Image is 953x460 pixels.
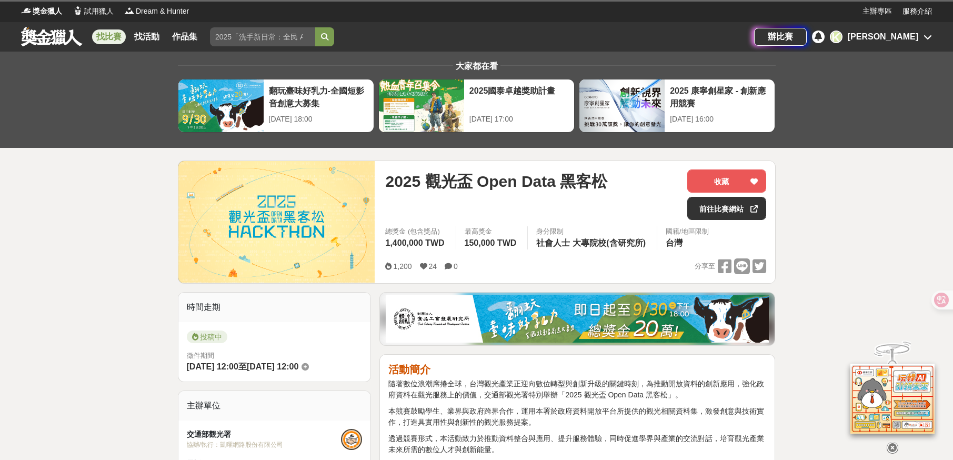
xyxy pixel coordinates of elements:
[388,406,766,428] p: 本競賽鼓勵學生、業界與政府跨界合作，運用本署於政府資料開放平台所提供的觀光相關資料集，激發創意與技術實作，打造具實用性與創新性的觀光服務提案。
[238,362,247,371] span: 至
[84,6,114,17] span: 試用獵人
[187,352,214,359] span: 徵件期間
[469,85,569,108] div: 2025國泰卓越獎助計畫
[754,28,807,46] a: 辦比賽
[210,27,315,46] input: 2025「洗手新日常：全民 ALL IN」洗手歌全台徵選
[465,238,517,247] span: 150,000 TWD
[187,331,227,343] span: 投稿中
[388,378,766,401] p: 隨著數位浪潮席捲全球，台灣觀光產業正迎向數位轉型與創新升級的關鍵時刻，為推動開放資料的創新應用，強化政府資料在觀光服務上的價值，交通部觀光署特別舉辦「2025 觀光盃 Open Data 黑客松」。
[136,6,189,17] span: Dream & Hunter
[536,226,648,237] div: 身分限制
[21,5,32,16] img: Logo
[850,363,935,433] img: d2146d9a-e6f6-4337-9592-8cefde37ba6b.png
[695,258,715,274] span: 分享至
[670,114,769,125] div: [DATE] 16:00
[830,31,842,43] div: K
[385,238,444,247] span: 1,400,000 TWD
[187,362,238,371] span: [DATE] 12:00
[388,433,766,455] p: 透過競賽形式，本活動致力於推動資料整合與應用、提升服務體驗，同時促進學界與產業的交流對話，培育觀光產業未來所需的數位人才與創新能量。
[454,262,458,271] span: 0
[385,169,607,193] span: 2025 觀光盃 Open Data 黑客松
[465,226,519,237] span: 最高獎金
[124,5,135,16] img: Logo
[187,440,342,449] div: 協辦/執行： 凱曜網路股份有限公司
[130,29,164,44] a: 找活動
[536,238,570,247] span: 社會人士
[73,5,83,16] img: Logo
[269,114,368,125] div: [DATE] 18:00
[393,262,412,271] span: 1,200
[178,161,375,283] img: Cover Image
[187,429,342,440] div: 交通部觀光署
[386,295,769,343] img: 1c81a89c-c1b3-4fd6-9c6e-7d29d79abef5.jpg
[269,85,368,108] div: 翻玩臺味好乳力-全國短影音創意大募集
[178,293,371,322] div: 時間走期
[687,169,766,193] button: 收藏
[247,362,298,371] span: [DATE] 12:00
[178,391,371,421] div: 主辦單位
[579,79,775,133] a: 2025 康寧創星家 - 創新應用競賽[DATE] 16:00
[168,29,202,44] a: 作品集
[73,6,114,17] a: Logo試用獵人
[902,6,932,17] a: 服務介紹
[178,79,374,133] a: 翻玩臺味好乳力-全國短影音創意大募集[DATE] 18:00
[21,6,62,17] a: Logo獎金獵人
[378,79,575,133] a: 2025國泰卓越獎助計畫[DATE] 17:00
[92,29,126,44] a: 找比賽
[124,6,189,17] a: LogoDream & Hunter
[848,31,918,43] div: [PERSON_NAME]
[33,6,62,17] span: 獎金獵人
[687,197,766,220] a: 前往比賽網站
[670,85,769,108] div: 2025 康寧創星家 - 創新應用競賽
[666,226,709,237] div: 國籍/地區限制
[453,62,500,71] span: 大家都在看
[862,6,892,17] a: 主辦專區
[573,238,646,247] span: 大專院校(含研究所)
[469,114,569,125] div: [DATE] 17:00
[429,262,437,271] span: 24
[385,226,447,237] span: 總獎金 (包含獎品)
[666,238,683,247] span: 台灣
[388,364,430,375] strong: 活動簡介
